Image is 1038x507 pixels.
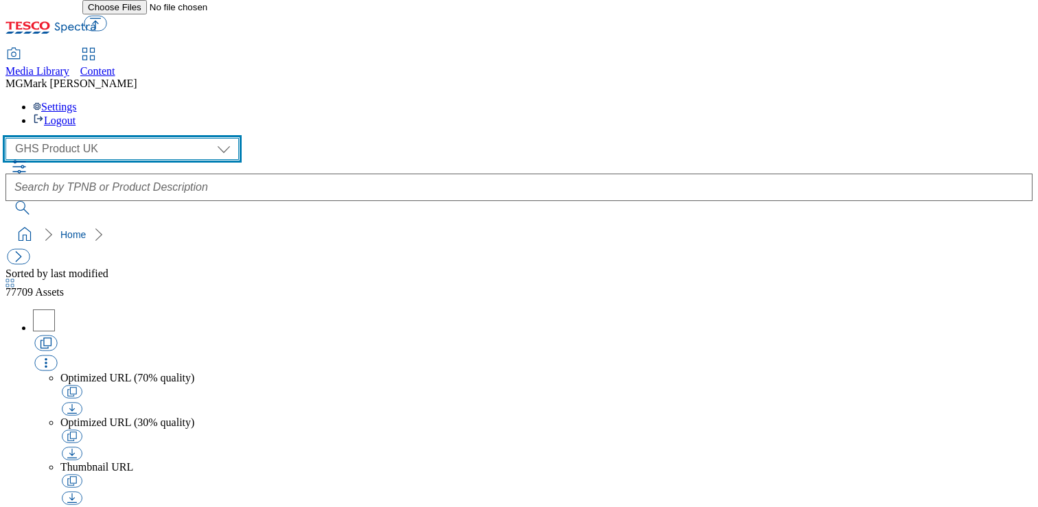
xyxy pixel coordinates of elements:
[5,222,1033,248] nav: breadcrumb
[5,49,69,78] a: Media Library
[80,49,115,78] a: Content
[5,65,69,77] span: Media Library
[33,101,77,113] a: Settings
[5,78,23,89] span: MG
[14,224,36,246] a: home
[60,416,194,428] span: Optimized URL (30% quality)
[60,461,133,473] span: Thumbnail URL
[80,65,115,77] span: Content
[23,78,137,89] span: Mark [PERSON_NAME]
[5,286,64,298] span: Assets
[60,229,86,240] a: Home
[5,174,1033,201] input: Search by TPNB or Product Description
[33,115,76,126] a: Logout
[60,372,194,384] span: Optimized URL (70% quality)
[5,268,108,279] span: Sorted by last modified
